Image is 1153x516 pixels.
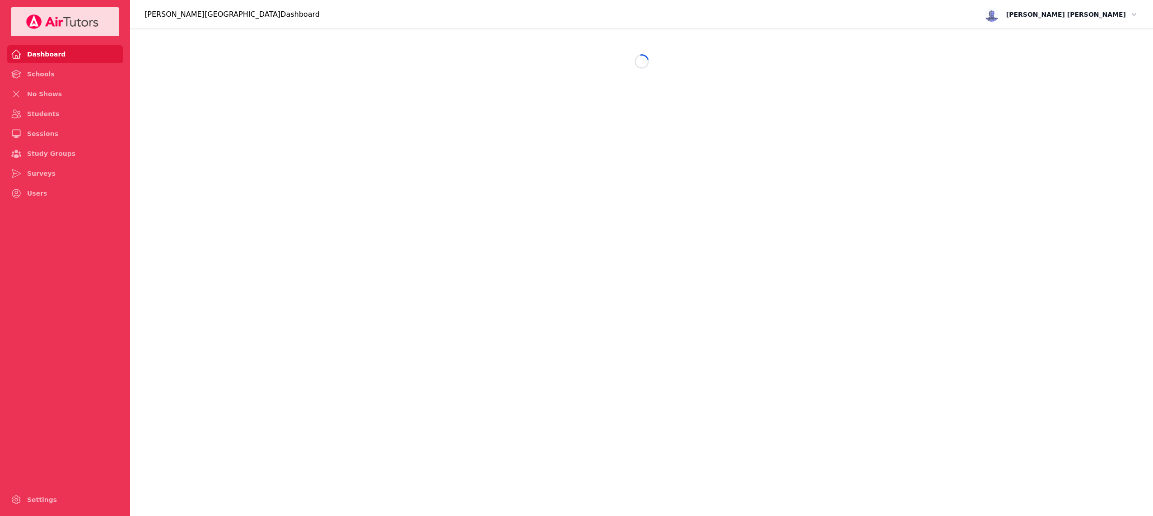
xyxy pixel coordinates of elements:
[7,85,123,103] a: No Shows
[26,14,99,29] img: Your Company
[7,491,123,509] a: Settings
[7,164,123,183] a: Surveys
[985,7,999,22] img: avatar
[7,105,123,123] a: Students
[7,184,123,202] a: Users
[7,145,123,163] a: Study Groups
[1006,9,1126,20] span: [PERSON_NAME] [PERSON_NAME]
[7,125,123,143] a: Sessions
[7,65,123,83] a: Schools
[7,45,123,63] a: Dashboard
